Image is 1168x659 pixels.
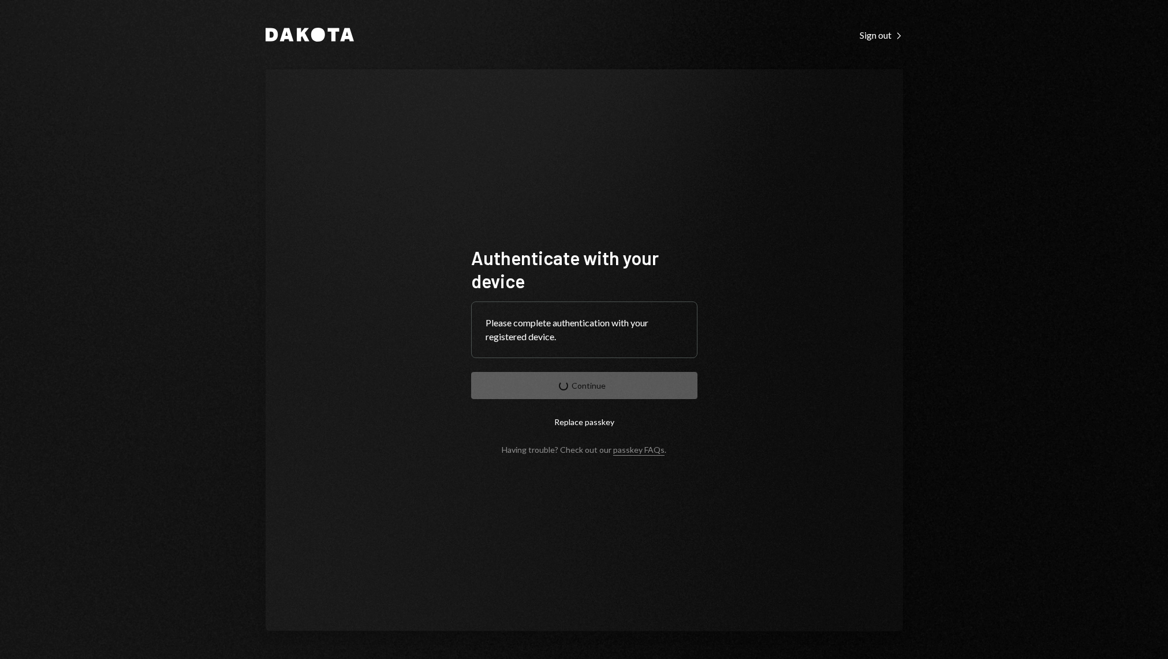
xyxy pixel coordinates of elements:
[502,445,666,455] div: Having trouble? Check out our .
[860,29,903,41] div: Sign out
[486,316,683,344] div: Please complete authentication with your registered device.
[471,246,697,292] h1: Authenticate with your device
[860,28,903,41] a: Sign out
[471,408,697,435] button: Replace passkey
[613,445,665,456] a: passkey FAQs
